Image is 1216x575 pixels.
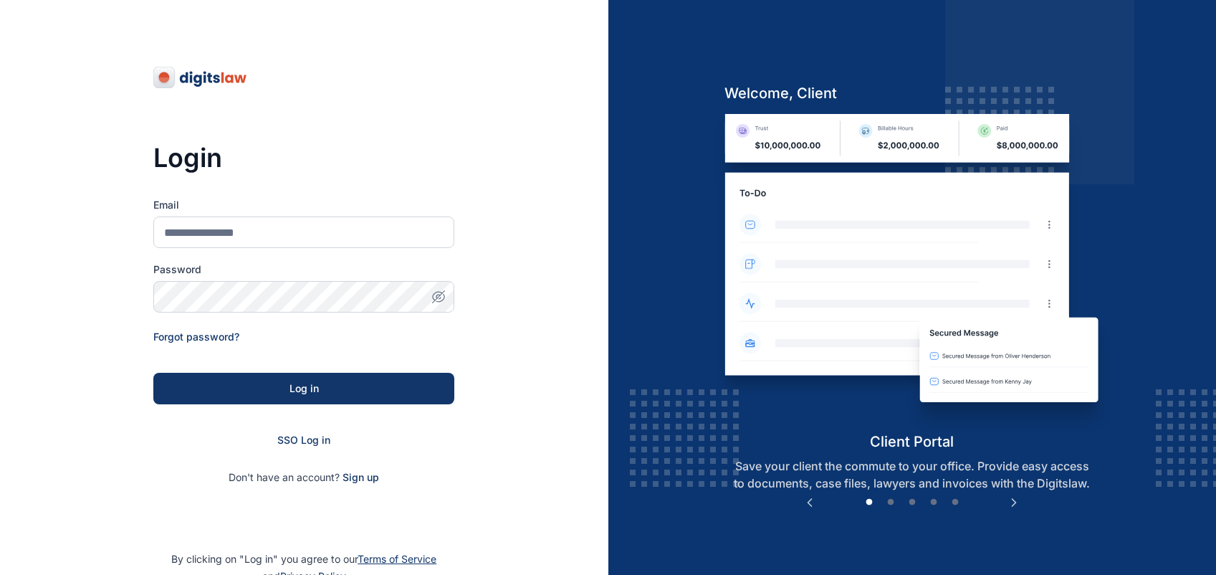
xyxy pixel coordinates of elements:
button: Log in [153,373,454,404]
button: 1 [862,495,876,510]
p: Save your client the commute to your office. Provide easy access to documents, case files, lawyer... [713,457,1111,492]
p: Don't have an account? [153,470,454,485]
button: Next [1007,495,1021,510]
button: 3 [905,495,919,510]
a: SSO Log in [277,434,330,446]
img: digitslaw-logo [153,66,248,89]
label: Password [153,262,454,277]
img: client-portal [713,114,1111,432]
a: Sign up [343,471,379,483]
a: Forgot password? [153,331,239,343]
button: 4 [927,495,941,510]
button: Previous [803,495,817,510]
h5: client portal [713,432,1111,452]
button: 2 [884,495,898,510]
span: Sign up [343,470,379,485]
a: Terms of Service [358,553,436,565]
div: Log in [176,381,431,396]
label: Email [153,198,454,212]
h5: welcome, client [713,83,1111,103]
h3: Login [153,143,454,172]
button: 5 [948,495,962,510]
